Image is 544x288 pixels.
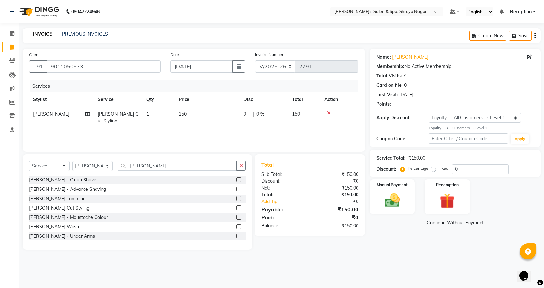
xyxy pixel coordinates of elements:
div: 7 [403,73,406,79]
input: Enter Offer / Coupon Code [429,133,508,144]
input: Search or Scan [118,161,237,171]
div: Paid: [256,213,310,221]
div: Sub Total: [256,171,310,178]
div: Net: [256,185,310,191]
div: [PERSON_NAME] Trimming [29,195,85,202]
div: Points: [376,101,391,108]
img: logo [17,3,61,21]
label: Percentage [408,166,428,171]
th: Action [321,92,358,107]
button: Apply [511,134,529,144]
div: All Customers → Level 1 [429,125,534,131]
div: Card on file: [376,82,403,89]
img: _gift.svg [435,192,459,210]
div: Services [30,80,363,92]
span: [PERSON_NAME] Cut Styling [98,111,139,124]
span: 150 [292,111,300,117]
label: Client [29,52,40,58]
div: ₹150.00 [310,185,363,191]
label: Date [170,52,179,58]
div: Discount: [256,178,310,185]
img: _cash.svg [380,192,404,209]
div: Total: [256,191,310,198]
div: No Active Membership [376,63,534,70]
a: Add Tip [256,198,319,205]
iframe: chat widget [517,262,538,282]
label: Redemption [436,182,459,188]
span: Total [261,161,276,168]
div: ₹0 [310,213,363,221]
div: Last Visit: [376,91,398,98]
div: Apply Discount [376,114,429,121]
div: 0 [404,82,407,89]
div: Coupon Code [376,135,429,142]
b: 08047224946 [71,3,100,21]
label: Manual Payment [377,182,408,188]
span: 0 F [244,111,250,118]
span: | [253,111,254,118]
th: Disc [240,92,288,107]
div: [DATE] [399,91,413,98]
button: Save [509,31,532,41]
div: Service Total: [376,155,406,162]
div: [PERSON_NAME] - Under Arms [29,233,95,240]
span: 150 [179,111,187,117]
div: ₹0 [319,198,363,205]
span: 0 % [256,111,264,118]
div: ₹0 [310,178,363,185]
div: [PERSON_NAME] Cut Styling [29,205,89,212]
div: ₹150.00 [310,223,363,229]
span: 1 [146,111,149,117]
a: PREVIOUS INVOICES [62,31,108,37]
button: +91 [29,60,47,73]
div: ₹150.00 [408,155,425,162]
div: ₹150.00 [310,191,363,198]
button: Create New [469,31,506,41]
div: [PERSON_NAME] - Clean Shave [29,177,96,183]
strong: Loyalty → [429,126,446,130]
div: ₹150.00 [310,205,363,213]
div: ₹150.00 [310,171,363,178]
th: Total [288,92,321,107]
div: [PERSON_NAME] Wash [29,224,79,230]
div: Name: [376,54,391,61]
div: Payable: [256,205,310,213]
th: Price [175,92,240,107]
a: Continue Without Payment [371,219,539,226]
label: Fixed [438,166,448,171]
div: Total Visits: [376,73,402,79]
label: Invoice Number [255,52,283,58]
div: Discount: [376,166,396,173]
a: INVOICE [30,29,54,40]
div: Membership: [376,63,404,70]
th: Service [94,92,142,107]
div: [PERSON_NAME] - Moustache Colour [29,214,108,221]
span: Reception [510,8,532,15]
th: Stylist [29,92,94,107]
th: Qty [142,92,175,107]
a: [PERSON_NAME] [392,54,428,61]
input: Search by Name/Mobile/Email/Code [47,60,161,73]
div: Balance : [256,223,310,229]
div: [PERSON_NAME] - Advance Shaving [29,186,106,193]
span: [PERSON_NAME] [33,111,69,117]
